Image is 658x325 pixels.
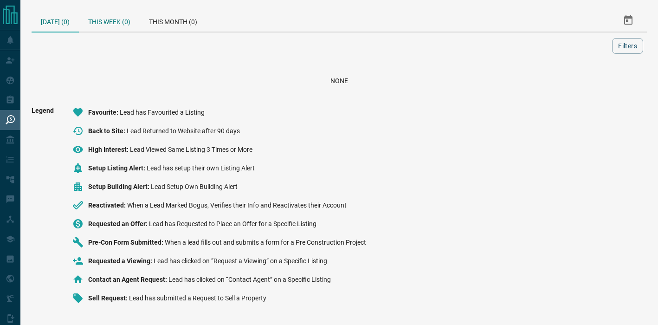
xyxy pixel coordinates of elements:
[88,183,151,190] span: Setup Building Alert
[88,257,154,265] span: Requested a Viewing
[151,183,238,190] span: Lead Setup Own Building Alert
[88,294,129,302] span: Sell Request
[88,127,127,135] span: Back to Site
[127,127,240,135] span: Lead Returned to Website after 90 days
[43,77,636,84] div: None
[79,9,140,32] div: This Week (0)
[120,109,205,116] span: Lead has Favourited a Listing
[88,239,165,246] span: Pre-Con Form Submitted
[129,294,266,302] span: Lead has submitted a Request to Sell a Property
[147,164,255,172] span: Lead has setup their own Listing Alert
[140,9,206,32] div: This Month (0)
[32,107,54,311] span: Legend
[88,276,168,283] span: Contact an Agent Request
[127,201,347,209] span: When a Lead Marked Bogus, Verifies their Info and Reactivates their Account
[168,276,331,283] span: Lead has clicked on “Contact Agent” on a Specific Listing
[88,201,127,209] span: Reactivated
[88,164,147,172] span: Setup Listing Alert
[88,220,149,227] span: Requested an Offer
[149,220,316,227] span: Lead has Requested to Place an Offer for a Specific Listing
[617,9,639,32] button: Select Date Range
[612,38,643,54] button: Filters
[165,239,366,246] span: When a lead fills out and submits a form for a Pre Construction Project
[32,9,79,32] div: [DATE] (0)
[154,257,327,265] span: Lead has clicked on “Request a Viewing” on a Specific Listing
[88,146,130,153] span: High Interest
[88,109,120,116] span: Favourite
[130,146,252,153] span: Lead Viewed Same Listing 3 Times or More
